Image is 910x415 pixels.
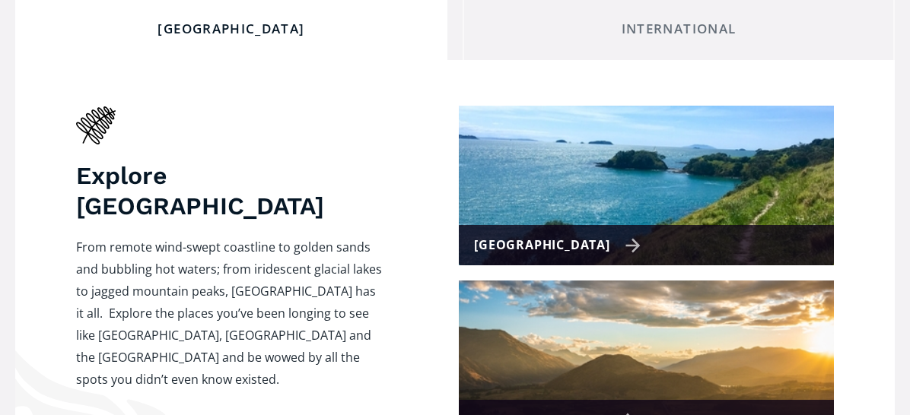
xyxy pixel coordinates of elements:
[474,234,641,256] div: [GEOGRAPHIC_DATA]
[76,236,383,391] p: From remote wind-swept coastline to golden sands and bubbling hot waters; from iridescent glacial...
[459,106,834,265] a: [GEOGRAPHIC_DATA]
[28,21,434,37] div: [GEOGRAPHIC_DATA]
[476,21,882,37] div: International
[76,160,383,221] h3: Explore [GEOGRAPHIC_DATA]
